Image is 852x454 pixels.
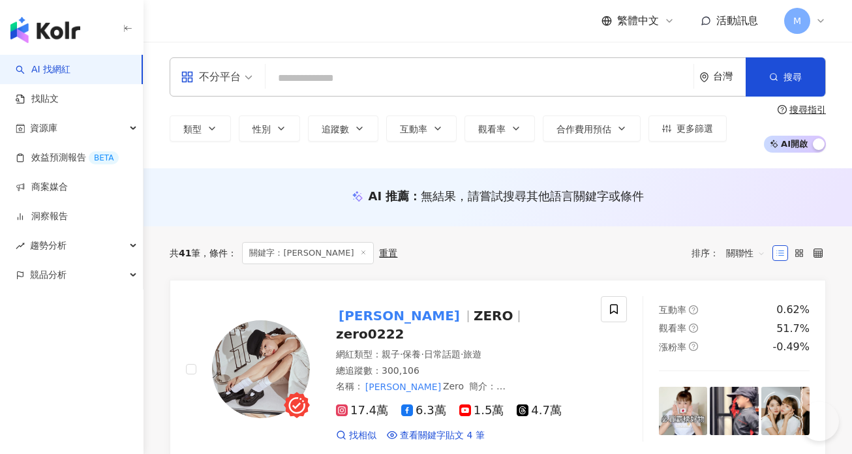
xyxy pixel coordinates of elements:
[30,260,67,290] span: 競品分析
[181,67,241,87] div: 不分平台
[401,404,446,417] span: 6.3萬
[793,14,801,28] span: M
[389,392,469,406] mark: [PERSON_NAME]
[772,340,810,354] div: -0.49%
[336,381,464,391] span: 名稱 ：
[710,387,758,435] img: post-image
[400,429,485,442] span: 查看關鍵字貼文 4 筆
[382,349,400,359] span: 親子
[776,303,810,317] div: 0.62%
[689,342,698,351] span: question-circle
[387,429,485,442] a: 查看關鍵字貼文 4 筆
[183,124,202,134] span: 類型
[403,349,421,359] span: 保養
[784,72,802,82] span: 搜尋
[239,115,300,142] button: 性別
[778,105,787,114] span: question-circle
[379,248,397,258] div: 重置
[776,322,810,336] div: 51.7%
[648,115,727,142] button: 更多篩選
[10,17,80,43] img: logo
[242,242,374,264] span: 關鍵字：[PERSON_NAME]
[252,124,271,134] span: 性別
[659,305,686,315] span: 互動率
[386,115,457,142] button: 互動率
[478,124,506,134] span: 觀看率
[543,115,641,142] button: 合作費用預估
[789,104,826,115] div: 搜尋指引
[16,93,59,106] a: 找貼文
[443,381,464,391] span: Zero
[689,324,698,333] span: question-circle
[336,429,376,442] a: 找相似
[699,72,709,82] span: environment
[336,305,463,326] mark: [PERSON_NAME]
[212,320,310,418] img: KOL Avatar
[16,151,119,164] a: 效益預測報告BETA
[713,71,746,82] div: 台灣
[421,349,423,359] span: ·
[464,115,535,142] button: 觀看率
[336,348,585,361] div: 網紅類型 ：
[200,248,237,258] span: 條件 ：
[349,429,376,442] span: 找相似
[517,404,562,417] span: 4.7萬
[322,124,349,134] span: 追蹤數
[400,349,403,359] span: ·
[421,189,644,203] span: 無結果，請嘗試搜尋其他語言關鍵字或條件
[689,305,698,314] span: question-circle
[474,308,513,324] span: ZERO
[16,241,25,250] span: rise
[659,342,686,352] span: 漲粉率
[659,323,686,333] span: 觀看率
[459,404,504,417] span: 1.5萬
[181,70,194,83] span: appstore
[800,402,839,441] iframe: Help Scout Beacon - Open
[308,115,378,142] button: 追蹤數
[16,210,68,223] a: 洞察報告
[746,57,825,97] button: 搜尋
[463,349,481,359] span: 旅遊
[556,124,611,134] span: 合作費用預估
[16,63,70,76] a: searchAI 找網紅
[424,349,461,359] span: 日常話題
[400,124,427,134] span: 互動率
[179,248,191,258] span: 41
[16,181,68,194] a: 商案媒合
[716,14,758,27] span: 活動訊息
[30,231,67,260] span: 趨勢分析
[761,387,810,435] img: post-image
[336,404,388,417] span: 17.4萬
[677,123,713,134] span: 更多篩選
[30,113,57,143] span: 資源庫
[659,387,707,435] img: post-image
[170,248,200,258] div: 共 筆
[336,365,585,378] div: 總追蹤數 ： 300,106
[369,188,645,204] div: AI 推薦 ：
[336,326,404,342] span: zero0222
[461,349,463,359] span: ·
[692,243,772,264] div: 排序：
[363,380,443,394] mark: [PERSON_NAME]
[617,14,659,28] span: 繁體中文
[726,243,765,264] span: 關聯性
[170,115,231,142] button: 類型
